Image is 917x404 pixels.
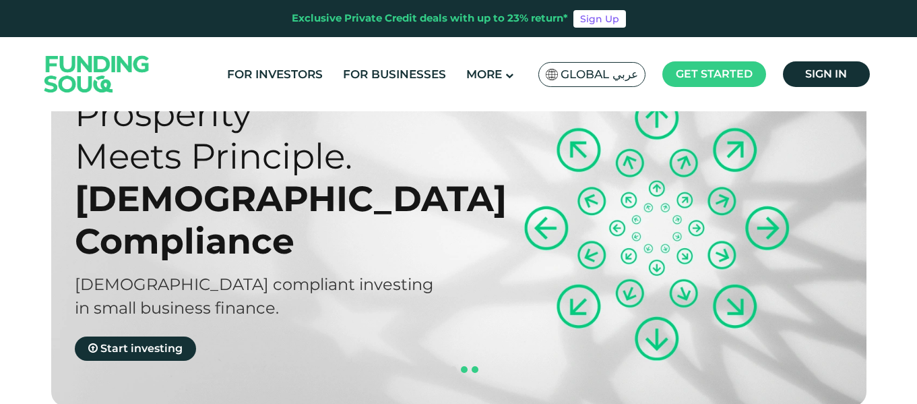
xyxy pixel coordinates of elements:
[340,63,449,86] a: For Businesses
[75,272,482,296] div: [DEMOGRAPHIC_DATA] compliant investing
[561,67,638,82] span: Global عربي
[470,364,480,375] button: navigation
[75,92,482,135] div: Prosperity
[546,69,558,80] img: SA Flag
[75,337,196,361] a: Start investing
[75,296,482,320] div: in small business finance.
[466,67,502,81] span: More
[573,10,626,28] a: Sign Up
[437,364,448,375] button: navigation
[292,11,568,26] div: Exclusive Private Credit deals with up to 23% return*
[100,342,183,355] span: Start investing
[75,135,482,177] div: Meets Principle.
[31,40,163,108] img: Logo
[75,177,482,262] div: [DEMOGRAPHIC_DATA] Compliance
[448,364,459,375] button: navigation
[783,61,870,87] a: Sign in
[224,63,326,86] a: For Investors
[676,67,753,80] span: Get started
[805,67,847,80] span: Sign in
[459,364,470,375] button: navigation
